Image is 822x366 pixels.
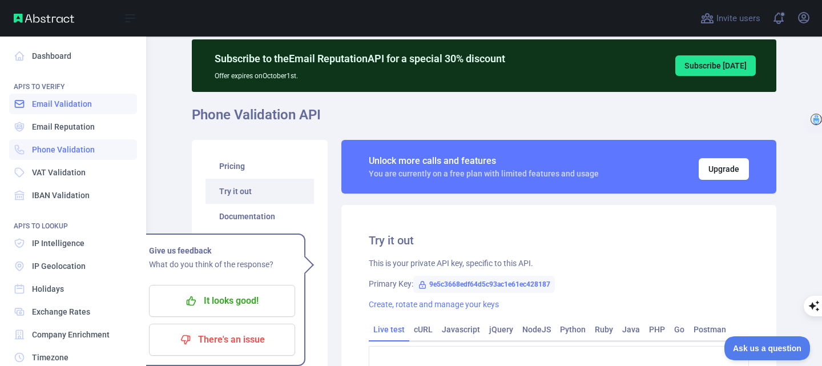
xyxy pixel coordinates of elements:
a: jQuery [485,320,518,339]
span: Email Validation [32,98,92,110]
a: Live test [369,320,409,339]
span: IP Geolocation [32,260,86,272]
a: Ruby [590,320,618,339]
a: Company Enrichment [9,324,137,345]
iframe: Toggle Customer Support [724,336,811,360]
p: Subscribe to the Email Reputation API for a special 30 % discount [215,51,505,67]
span: VAT Validation [32,167,86,178]
a: Python [555,320,590,339]
a: Java [618,320,644,339]
span: IBAN Validation [32,190,90,201]
div: This is your private API key, specific to this API. [369,258,749,269]
a: Dashboard [9,46,137,66]
span: IP Intelligence [32,238,84,249]
p: Offer expires on October 1st. [215,67,505,81]
button: Invite users [698,9,763,27]
a: Exchange Rates [9,301,137,322]
span: Exchange Rates [32,306,90,317]
span: 9e5c3668edf64d5c93ac1e61ec428187 [413,276,555,293]
h2: Try it out [369,232,749,248]
span: Timezone [32,352,68,363]
a: IP Geolocation [9,256,137,276]
div: Unlock more calls and features [369,154,599,168]
a: Holidays [9,279,137,299]
a: Email Reputation [9,116,137,137]
div: API'S TO LOOKUP [9,208,137,231]
button: Subscribe [DATE] [675,55,756,76]
span: Phone Validation [32,144,95,155]
a: IP Intelligence [9,233,137,254]
a: cURL [409,320,437,339]
a: Documentation [205,204,314,229]
span: Company Enrichment [32,329,110,340]
div: You are currently on a free plan with limited features and usage [369,168,599,179]
a: IBAN Validation [9,185,137,206]
a: Javascript [437,320,485,339]
a: Postman [689,320,731,339]
span: Holidays [32,283,64,295]
button: Upgrade [699,158,749,180]
a: NodeJS [518,320,555,339]
a: Phone Validation [9,139,137,160]
a: Create, rotate and manage your keys [369,300,499,309]
span: Email Reputation [32,121,95,132]
h1: Phone Validation API [192,106,776,133]
a: Try it out [205,179,314,204]
div: Primary Key: [369,278,749,289]
a: Go [670,320,689,339]
a: Email Validation [9,94,137,114]
a: Pricing [205,154,314,179]
img: Abstract API [14,14,74,23]
a: VAT Validation [9,162,137,183]
span: Invite users [716,12,760,25]
a: PHP [644,320,670,339]
div: API'S TO VERIFY [9,69,137,91]
a: Integrations New [205,229,314,254]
